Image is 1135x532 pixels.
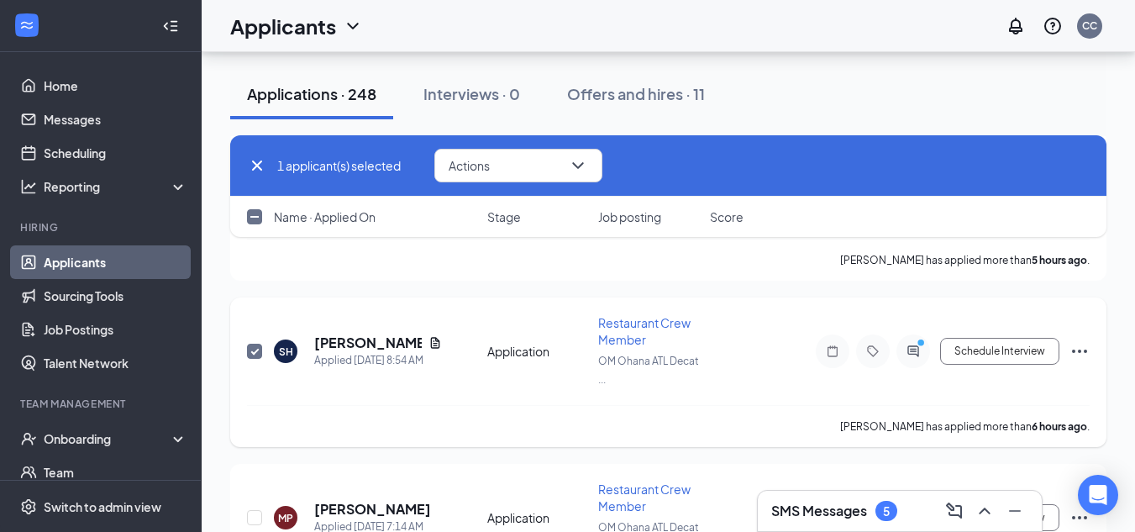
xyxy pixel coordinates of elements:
svg: Document [428,336,442,350]
a: Team [44,456,187,489]
button: ComposeMessage [941,498,968,524]
h1: Applicants [230,12,336,40]
p: [PERSON_NAME] has applied more than . [840,253,1090,267]
div: 5 [883,504,890,519]
svg: UserCheck [20,430,37,447]
h5: [PERSON_NAME] [314,500,431,519]
a: Talent Network [44,346,187,380]
span: 1 applicant(s) selected [277,156,401,175]
svg: ComposeMessage [944,501,964,521]
div: Hiring [20,220,184,234]
div: SH [279,345,293,359]
svg: Ellipses [1069,341,1090,361]
span: Stage [487,208,521,225]
h3: SMS Messages [771,502,867,520]
a: Messages [44,103,187,136]
p: [PERSON_NAME] has applied more than . [840,419,1090,434]
svg: ActiveChat [903,345,923,358]
span: Job posting [598,208,661,225]
svg: Analysis [20,178,37,195]
div: Application [487,343,589,360]
svg: Minimize [1005,501,1025,521]
span: OM Ohana ATL Decat ... [598,355,699,386]
a: Job Postings [44,313,187,346]
div: MP [278,511,293,525]
div: Reporting [44,178,188,195]
button: ActionsChevronDown [434,149,602,182]
svg: ChevronDown [343,16,363,36]
div: CC [1082,18,1097,33]
a: Sourcing Tools [44,279,187,313]
button: Minimize [1001,498,1028,524]
svg: QuestionInfo [1043,16,1063,36]
div: Onboarding [44,430,173,447]
button: Schedule Interview [940,338,1059,365]
svg: Settings [20,498,37,515]
svg: PrimaryDot [913,338,933,351]
svg: Note [822,345,843,358]
a: Scheduling [44,136,187,170]
span: Restaurant Crew Member [598,315,691,347]
a: Home [44,69,187,103]
span: Actions [449,160,490,171]
svg: Cross [247,155,267,176]
button: ChevronUp [971,498,998,524]
svg: Tag [863,345,883,358]
b: 5 hours ago [1032,254,1087,266]
div: Interviews · 0 [423,83,520,104]
svg: Ellipses [1069,508,1090,528]
span: Restaurant Crew Member [598,482,691,514]
svg: ChevronDown [568,155,588,176]
div: Switch to admin view [44,498,161,515]
span: Score [710,208,744,225]
b: 6 hours ago [1032,420,1087,433]
div: Applied [DATE] 8:54 AM [314,352,442,369]
div: Offers and hires · 11 [567,83,705,104]
div: Application [487,509,589,526]
div: Team Management [20,397,184,411]
svg: Notifications [1006,16,1026,36]
h5: [PERSON_NAME] [314,334,422,352]
svg: Collapse [162,18,179,34]
svg: ChevronUp [975,501,995,521]
svg: WorkstreamLogo [18,17,35,34]
a: Applicants [44,245,187,279]
span: Name · Applied On [274,208,376,225]
div: Applications · 248 [247,83,376,104]
div: Open Intercom Messenger [1078,475,1118,515]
